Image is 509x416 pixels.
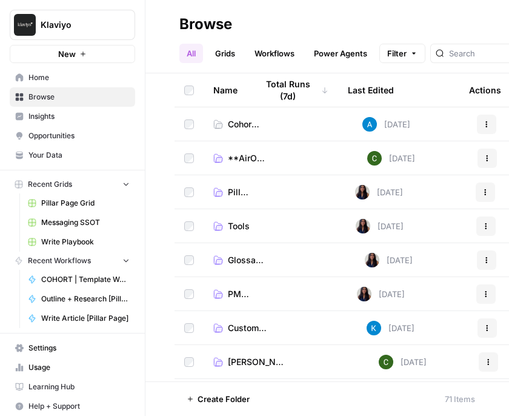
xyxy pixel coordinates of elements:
img: o3cqybgnmipr355j8nz4zpq1mc6x [362,117,377,132]
div: [DATE] [357,287,405,301]
div: [DATE] [356,219,404,233]
div: Name [213,73,238,107]
span: Klaviyo [41,19,114,31]
button: Recent Workflows [10,252,135,270]
a: COHORT | Template Workflow [22,270,135,289]
span: Outline + Research [Pillar Page] [41,294,130,304]
a: Learning Hub [10,377,135,397]
a: Power Agents [307,44,374,63]
button: Recent Grids [10,175,135,193]
span: PMM Briefs [228,288,251,300]
span: New [58,48,76,60]
div: 71 Items [445,393,475,405]
span: **AirOps Cohort [228,152,267,164]
span: Glossary Page [228,254,264,266]
div: Total Runs (7d) [257,73,328,107]
span: Recent Grids [28,179,72,190]
img: rox323kbkgutb4wcij4krxobkpon [355,185,370,200]
a: Write Playbook [22,232,135,252]
span: Messaging SSOT [41,217,130,228]
button: Help + Support [10,397,135,416]
a: Cohort: Session 1 [213,118,260,130]
span: Browse [28,92,130,102]
span: Write Playbook [41,237,130,247]
a: All [179,44,203,63]
span: Pillar Page Grid [41,198,130,209]
a: Browse [10,87,135,107]
div: [DATE] [379,355,427,369]
a: Messaging SSOT [22,213,135,232]
a: Settings [10,338,135,358]
img: Klaviyo Logo [14,14,36,36]
img: zdhmu8j9dpt46ofesn2i0ad6n35e [367,321,381,335]
button: Create Folder [179,389,257,409]
span: Insights [28,111,130,122]
a: Pillar Page [213,186,248,198]
span: [PERSON_NAME] Testing [228,356,285,368]
span: Pillar Page [228,186,248,198]
a: Opportunities [10,126,135,146]
a: Your Data [10,146,135,165]
a: Insights [10,107,135,126]
a: PMM Briefs [213,288,251,300]
div: Browse [179,15,232,34]
div: Actions [469,73,501,107]
span: Opportunities [28,130,130,141]
a: Write Article [Pillar Page] [22,309,135,328]
a: Pillar Page Grid [22,193,135,213]
button: Workspace: Klaviyo [10,10,135,40]
div: [DATE] [362,117,410,132]
a: Glossary Page [213,254,264,266]
span: Create Folder [198,393,250,405]
a: Home [10,68,135,87]
span: Recent Workflows [28,255,91,266]
img: rox323kbkgutb4wcij4krxobkpon [356,219,370,233]
div: [DATE] [367,321,414,335]
span: COHORT | Template Workflow [41,274,130,285]
span: Help + Support [28,401,130,412]
a: Grids [208,44,242,63]
a: Workflows [247,44,302,63]
span: Write Article [Pillar Page] [41,313,130,324]
div: Last Edited [348,73,394,107]
a: **AirOps Cohort [213,152,267,164]
span: Filter [387,47,407,59]
span: Customer Ed [228,322,267,334]
img: 14qrvic887bnlg6dzgoj39zarp80 [379,355,393,369]
button: New [10,45,135,63]
a: [PERSON_NAME] Testing [213,356,285,368]
img: 14qrvic887bnlg6dzgoj39zarp80 [367,151,382,166]
a: Tools [213,220,250,232]
div: [DATE] [355,185,403,200]
span: Usage [28,362,130,373]
span: Settings [28,343,130,354]
a: Outline + Research [Pillar Page] [22,289,135,309]
div: [DATE] [367,151,415,166]
a: Customer Ed [213,322,267,334]
span: Learning Hub [28,381,130,392]
button: Filter [379,44,425,63]
span: Tools [228,220,250,232]
div: [DATE] [365,253,413,267]
img: rox323kbkgutb4wcij4krxobkpon [357,287,371,301]
span: Cohort: Session 1 [228,118,260,130]
span: Home [28,72,130,83]
a: Usage [10,358,135,377]
span: Your Data [28,150,130,161]
img: rox323kbkgutb4wcij4krxobkpon [365,253,379,267]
